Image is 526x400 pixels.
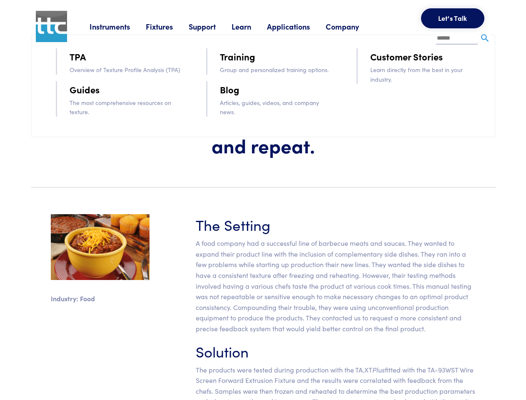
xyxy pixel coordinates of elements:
[196,238,476,334] p: A food company had a successful line of barbecue meats and sauces. They wanted to expand their pr...
[232,21,267,32] a: Learn
[267,21,326,32] a: Applications
[196,341,476,361] h3: Solution
[160,109,367,157] h1: Freeze, reheat, test, and repeat.
[196,214,476,235] h3: The Setting
[70,98,183,117] p: The most comprehensive resources on texture.
[372,365,385,374] em: Plus
[370,65,484,84] p: Learn directly from the best in your industry.
[220,82,239,97] a: Blog
[70,49,86,64] a: TPA
[370,49,443,64] a: Customer Stories
[146,21,189,32] a: Fixtures
[70,82,100,97] a: Guides
[36,11,67,42] img: ttc_logo_1x1_v1.0.png
[220,49,255,64] a: Training
[220,65,333,74] p: Group and personalized training options.
[51,293,150,304] p: Industry: Food
[421,8,484,28] button: Let's Talk
[70,65,183,74] p: Overview of Texture Profile Analysis (TPA)
[90,21,146,32] a: Instruments
[326,21,375,32] a: Company
[220,98,333,117] p: Articles, guides, videos, and company news.
[51,214,150,280] img: sidedishes.jpg
[189,21,232,32] a: Support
